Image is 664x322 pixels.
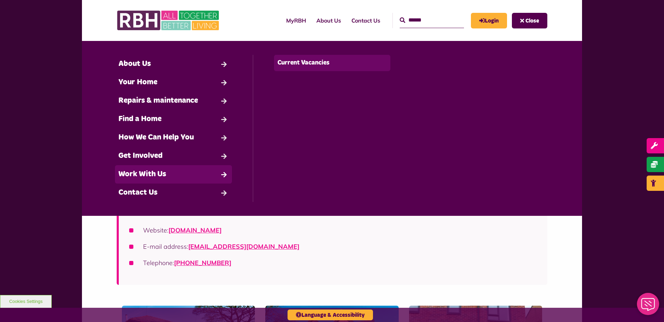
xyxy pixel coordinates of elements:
[281,11,311,30] a: MyRBH
[129,226,537,235] li: Website:
[346,11,385,30] a: Contact Us
[117,7,221,34] img: RBH
[400,13,464,28] input: Search
[115,184,232,202] a: Contact Us
[115,165,232,184] a: Work With Us
[115,73,232,92] a: Your Home
[633,291,664,322] iframe: Netcall Web Assistant for live chat
[471,13,507,28] a: MyRBH
[129,242,537,251] li: E-mail address:
[115,55,232,73] a: About Us
[129,258,537,268] li: Telephone:
[525,18,539,24] span: Close
[512,13,547,28] button: Navigation
[115,128,232,147] a: How We Can Help You
[168,226,222,234] a: [DOMAIN_NAME]
[115,147,232,165] a: Get Involved
[115,110,232,128] a: Find a Home
[115,92,232,110] a: Repairs & maintenance
[188,243,299,251] a: [EMAIL_ADDRESS][DOMAIN_NAME]
[174,259,231,267] a: call 0300 303 8874
[288,310,373,320] button: Language & Accessibility
[311,11,346,30] a: About Us
[274,55,391,71] a: Current Vacancies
